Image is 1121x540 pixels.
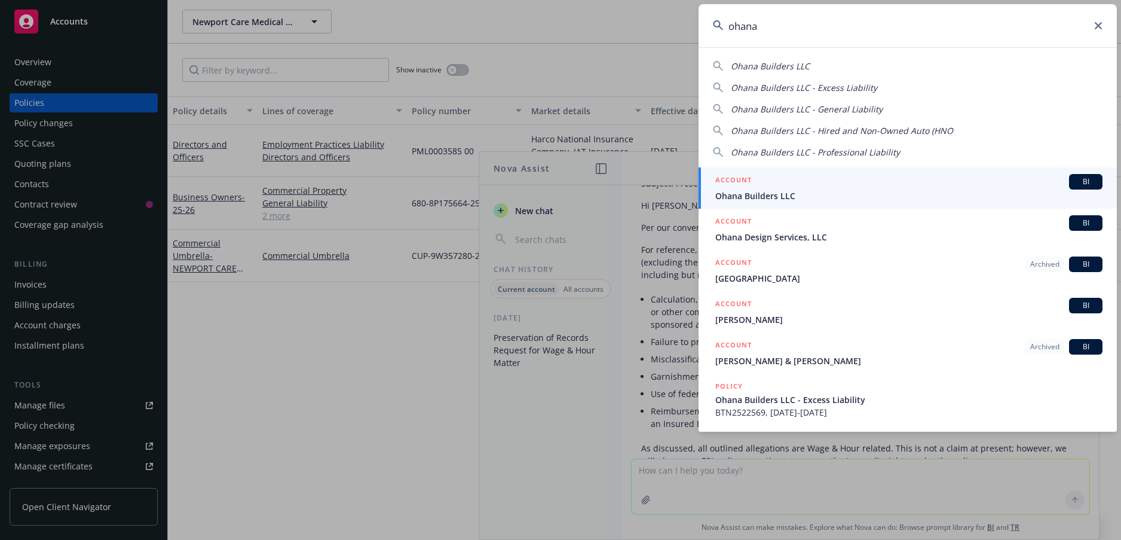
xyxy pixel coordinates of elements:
[731,82,877,93] span: Ohana Builders LLC - Excess Liability
[731,103,883,115] span: Ohana Builders LLC - General Liability
[699,332,1117,374] a: ACCOUNTArchivedBI[PERSON_NAME] & [PERSON_NAME]
[1074,176,1098,187] span: BI
[715,257,752,271] h5: ACCOUNT
[699,209,1117,250] a: ACCOUNTBIOhana Design Services, LLC
[1074,300,1098,311] span: BI
[699,167,1117,209] a: ACCOUNTBIOhana Builders LLC
[1074,341,1098,352] span: BI
[1030,341,1059,352] span: Archived
[731,125,953,136] span: Ohana Builders LLC - Hired and Non-Owned Auto (HNO
[731,147,900,158] span: Ohana Builders LLC - Professional Liability
[1074,259,1098,270] span: BI
[715,272,1102,285] span: [GEOGRAPHIC_DATA]
[699,291,1117,332] a: ACCOUNTBI[PERSON_NAME]
[715,190,1102,202] span: Ohana Builders LLC
[699,374,1117,425] a: POLICYOhana Builders LLC - Excess LiabilityBTN2522569, [DATE]-[DATE]
[715,215,752,230] h5: ACCOUNT
[715,339,752,353] h5: ACCOUNT
[731,60,810,72] span: Ohana Builders LLC
[715,231,1102,243] span: Ohana Design Services, LLC
[1030,259,1059,270] span: Archived
[715,393,1102,406] span: Ohana Builders LLC - Excess Liability
[715,380,743,392] h5: POLICY
[715,174,752,188] h5: ACCOUNT
[699,250,1117,291] a: ACCOUNTArchivedBI[GEOGRAPHIC_DATA]
[699,4,1117,47] input: Search...
[715,406,1102,419] span: BTN2522569, [DATE]-[DATE]
[715,313,1102,326] span: [PERSON_NAME]
[1074,218,1098,228] span: BI
[715,298,752,312] h5: ACCOUNT
[715,355,1102,367] span: [PERSON_NAME] & [PERSON_NAME]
